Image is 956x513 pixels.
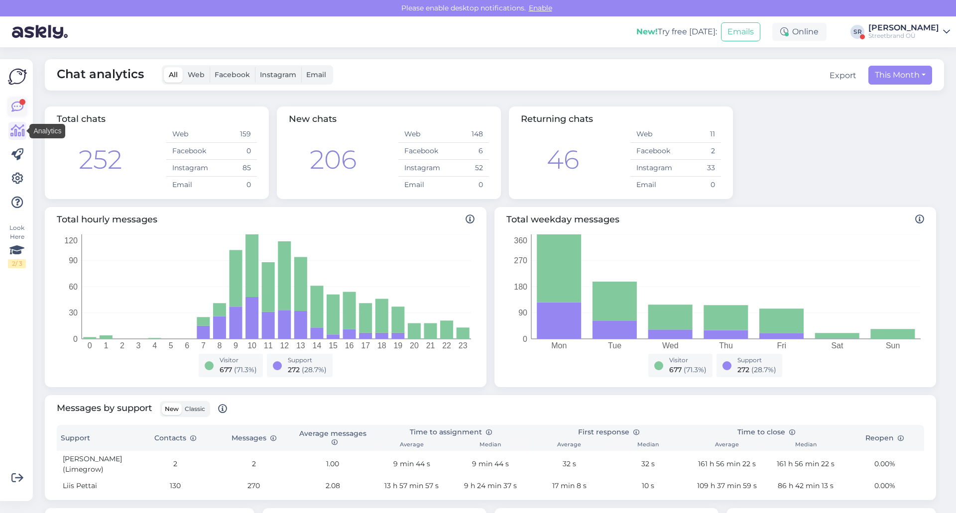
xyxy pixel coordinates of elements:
[514,283,527,291] tspan: 180
[166,143,212,160] td: Facebook
[688,439,766,451] th: Average
[688,451,766,478] td: 161 h 56 min 22 s
[288,356,327,365] div: Support
[521,113,593,124] span: Returning chats
[218,341,222,350] tspan: 8
[8,223,26,268] div: Look Here
[293,425,372,451] th: Average messages
[547,140,579,179] div: 46
[136,341,141,350] tspan: 3
[57,425,135,451] th: Support
[630,126,676,143] td: Web
[523,335,527,343] tspan: 0
[514,236,527,245] tspan: 360
[166,126,212,143] td: Web
[201,341,206,350] tspan: 7
[721,22,760,41] button: Emails
[630,143,676,160] td: Facebook
[398,177,444,194] td: Email
[868,24,939,32] div: [PERSON_NAME]
[79,140,122,179] div: 252
[57,213,475,226] span: Total hourly messages
[444,143,489,160] td: 6
[830,70,856,82] button: Export
[676,160,721,177] td: 33
[57,65,144,85] span: Chat analytics
[293,451,372,478] td: 1.00
[329,341,338,350] tspan: 15
[377,341,386,350] tspan: 18
[444,177,489,194] td: 0
[662,341,679,350] tspan: Wed
[234,365,257,374] span: ( 71.3 %)
[688,478,766,494] td: 109 h 37 min 59 s
[57,113,106,124] span: Total chats
[166,177,212,194] td: Email
[451,451,530,478] td: 9 min 44 s
[751,365,776,374] span: ( 28.7 %)
[69,283,78,291] tspan: 60
[215,70,250,79] span: Facebook
[868,66,932,85] button: This Month
[609,439,688,451] th: Median
[530,425,688,439] th: First response
[410,341,419,350] tspan: 20
[260,70,296,79] span: Instagram
[296,341,305,350] tspan: 13
[444,126,489,143] td: 148
[185,341,189,350] tspan: 6
[506,213,924,226] span: Total weekday messages
[737,356,776,365] div: Support
[845,451,924,478] td: 0.00%
[451,439,530,451] th: Median
[57,451,135,478] td: [PERSON_NAME] (Limegrow)
[398,126,444,143] td: Web
[676,177,721,194] td: 0
[772,23,827,41] div: Online
[459,341,468,350] tspan: 23
[288,365,300,374] span: 272
[69,308,78,317] tspan: 30
[551,341,567,350] tspan: Mon
[636,26,717,38] div: Try free [DATE]:
[88,341,92,350] tspan: 0
[57,401,227,417] span: Messages by support
[247,341,256,350] tspan: 10
[737,365,749,374] span: 272
[398,160,444,177] td: Instagram
[212,177,257,194] td: 0
[442,341,451,350] tspan: 22
[526,3,555,12] span: Enable
[850,25,864,39] div: SR
[609,478,688,494] td: 10 s
[73,335,78,343] tspan: 0
[372,425,530,439] th: Time to assignment
[845,478,924,494] td: 0.00%
[169,341,173,350] tspan: 5
[393,341,402,350] tspan: 19
[29,124,65,138] div: Analytics
[215,478,293,494] td: 270
[630,160,676,177] td: Instagram
[8,259,26,268] div: 2 / 3
[264,341,273,350] tspan: 11
[868,24,950,40] a: [PERSON_NAME]Streetbrand OÜ
[212,143,257,160] td: 0
[135,451,214,478] td: 2
[669,356,707,365] div: Visitor
[152,341,157,350] tspan: 4
[313,341,322,350] tspan: 14
[766,478,845,494] td: 86 h 42 min 13 s
[372,478,451,494] td: 13 h 57 min 57 s
[372,451,451,478] td: 9 min 44 s
[104,341,108,350] tspan: 1
[530,451,608,478] td: 32 s
[215,451,293,478] td: 2
[372,439,451,451] th: Average
[777,341,786,350] tspan: Fri
[135,425,214,451] th: Contacts
[310,140,357,179] div: 206
[302,365,327,374] span: ( 28.7 %)
[306,70,326,79] span: Email
[514,256,527,265] tspan: 270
